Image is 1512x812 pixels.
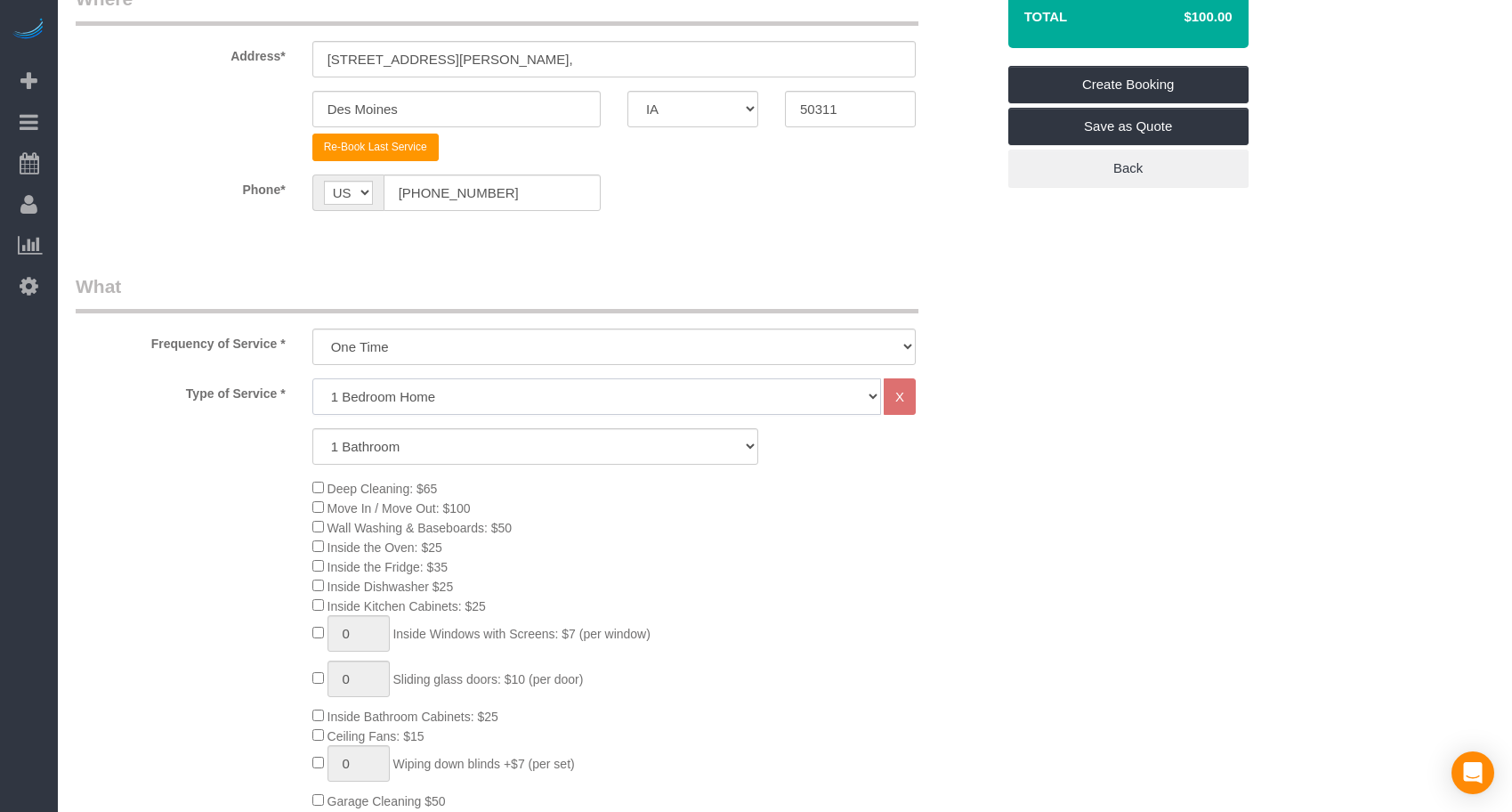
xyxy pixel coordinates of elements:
h4: $100.00 [1130,10,1232,25]
span: Inside Bathroom Cabinets: $25 [327,710,498,724]
div: Open Intercom Messenger [1451,751,1494,794]
span: Sliding glass doors: $10 (per door) [392,672,583,686]
span: Deep Cleaning: $65 [327,482,438,496]
label: Type of Service * [62,378,299,402]
span: Inside the Fridge: $35 [327,560,448,574]
span: Ceiling Fans: $15 [327,729,424,743]
legend: What [76,273,918,313]
span: Wall Washing & Baseboards: $50 [327,521,513,535]
a: Create Booking [1008,66,1249,103]
span: Inside Windows with Screens: $7 (per window) [392,627,650,641]
span: Garage Cleaning $50 [327,794,446,808]
img: Automaid Logo [11,18,46,43]
label: Address* [62,41,299,65]
a: Save as Quote [1008,108,1249,145]
input: City* [312,91,601,127]
span: Wiping down blinds +$7 (per set) [392,757,574,771]
strong: Total [1024,9,1068,24]
button: Re-Book Last Service [312,134,439,161]
input: Zip Code* [785,91,916,127]
a: Back [1008,150,1249,187]
input: Phone* [384,175,601,211]
span: Inside the Oven: $25 [327,540,442,555]
label: Frequency of Service * [62,329,299,353]
span: Inside Kitchen Cabinets: $25 [327,599,486,613]
span: Move In / Move Out: $100 [327,501,471,516]
span: Inside Dishwasher $25 [327,580,454,594]
label: Phone* [62,175,299,199]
